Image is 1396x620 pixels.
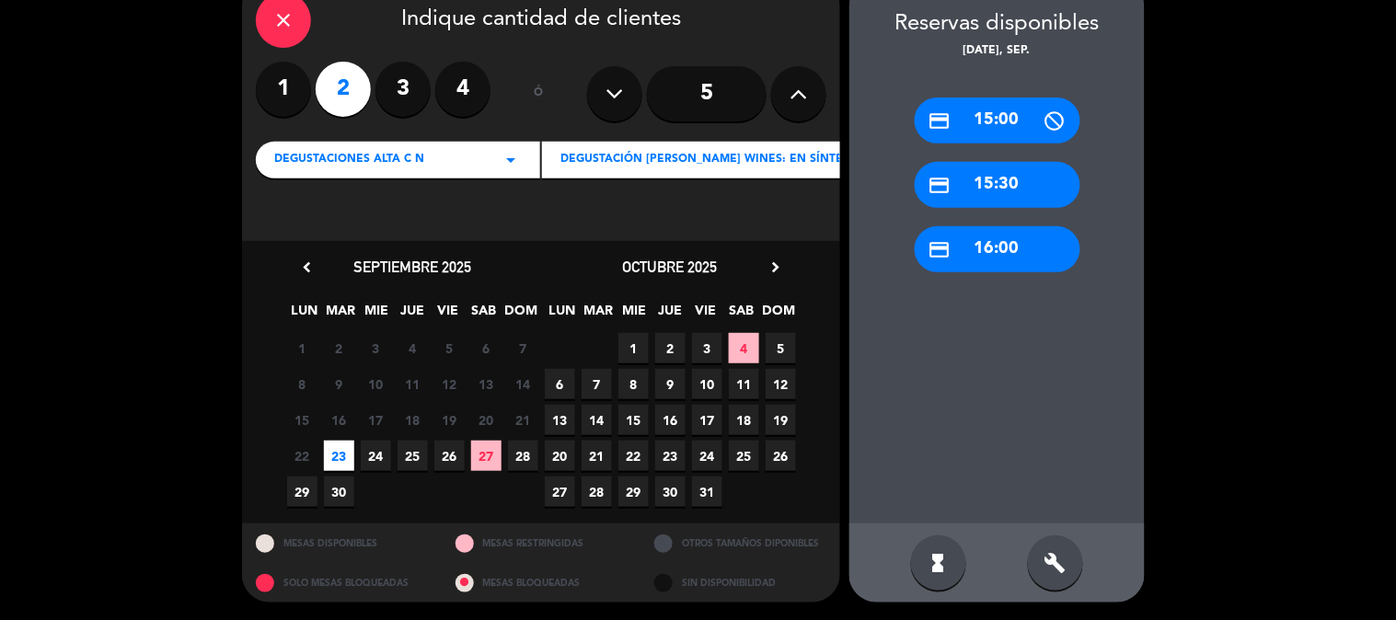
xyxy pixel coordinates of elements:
span: 30 [324,476,354,507]
span: 22 [287,441,317,471]
span: 16 [655,405,686,435]
span: 8 [287,369,317,399]
span: LUN [548,300,578,330]
span: 28 [508,441,538,471]
div: Reservas disponibles [849,6,1145,42]
span: 4 [398,333,428,363]
span: JUE [398,300,428,330]
div: MESAS DISPONIBLES [242,523,442,563]
span: 21 [582,441,612,471]
label: 2 [316,62,371,117]
span: 5 [766,333,796,363]
span: 5 [434,333,465,363]
span: 2 [655,333,686,363]
i: credit_card [929,174,952,197]
div: MESAS RESTRINGIDAS [442,523,641,563]
span: 8 [618,369,649,399]
span: DEGUSTACIONES ALTA c N [274,151,424,169]
span: 29 [618,476,649,507]
span: 21 [508,405,538,435]
span: 10 [692,369,722,399]
i: credit_card [929,238,952,261]
i: chevron_left [297,258,317,277]
span: DOM [505,300,536,330]
div: 16:00 [915,226,1080,272]
span: 1 [287,333,317,363]
span: septiembre 2025 [353,258,471,276]
span: LUN [290,300,320,330]
span: 20 [545,441,575,471]
span: 24 [692,441,722,471]
span: MIE [619,300,650,330]
div: ó [509,62,569,126]
span: DOM [763,300,793,330]
span: SAB [469,300,500,330]
span: 11 [729,369,759,399]
span: 7 [582,369,612,399]
span: 15 [287,405,317,435]
span: 1 [618,333,649,363]
span: 29 [287,476,317,507]
span: 25 [729,441,759,471]
span: 7 [508,333,538,363]
i: chevron_right [766,258,785,277]
span: 23 [655,441,686,471]
span: octubre 2025 [623,258,718,276]
span: 6 [545,369,575,399]
span: 19 [434,405,465,435]
div: SIN DISPONIBILIDAD [640,563,840,603]
span: 26 [434,441,465,471]
span: 14 [582,405,612,435]
span: 23 [324,441,354,471]
span: VIE [691,300,721,330]
i: hourglass_full [928,552,950,574]
i: credit_card [929,109,952,132]
span: 9 [324,369,354,399]
div: 15:00 [915,98,1080,144]
span: MIE [362,300,392,330]
div: MESAS BLOQUEADAS [442,563,641,603]
span: 18 [729,405,759,435]
span: 6 [471,333,502,363]
span: 28 [582,476,612,507]
div: [DATE], sep. [849,42,1145,61]
span: 12 [434,369,465,399]
span: 17 [361,405,391,435]
div: SOLO MESAS BLOQUEADAS [242,563,442,603]
span: 19 [766,405,796,435]
span: 17 [692,405,722,435]
i: build [1044,552,1067,574]
span: 15 [618,405,649,435]
label: 4 [435,62,490,117]
span: 16 [324,405,354,435]
span: 10 [361,369,391,399]
span: 30 [655,476,686,507]
div: OTROS TAMAÑOS DIPONIBLES [640,523,840,563]
div: 15:30 [915,162,1080,208]
span: 14 [508,369,538,399]
span: 12 [766,369,796,399]
span: 24 [361,441,391,471]
span: DEGUSTACIÓN [PERSON_NAME] WINES: EN SÍNTESIS [560,151,860,169]
span: 3 [361,333,391,363]
span: 31 [692,476,722,507]
span: MAR [326,300,356,330]
span: JUE [655,300,686,330]
span: 9 [655,369,686,399]
label: 3 [375,62,431,117]
span: 20 [471,405,502,435]
span: 11 [398,369,428,399]
span: 27 [545,476,575,507]
span: 26 [766,441,796,471]
span: 27 [471,441,502,471]
span: 13 [545,405,575,435]
i: close [272,9,294,31]
span: MAR [583,300,614,330]
span: 3 [692,333,722,363]
span: 25 [398,441,428,471]
span: 13 [471,369,502,399]
span: SAB [727,300,757,330]
span: 22 [618,441,649,471]
span: 4 [729,333,759,363]
span: 2 [324,333,354,363]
